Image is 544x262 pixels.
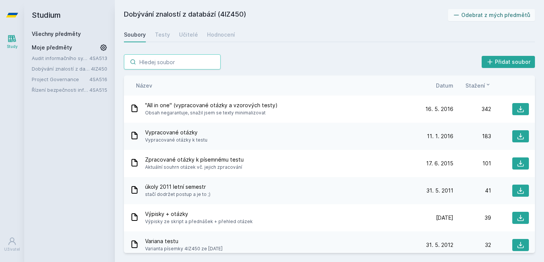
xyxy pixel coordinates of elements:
[425,105,453,113] span: 16. 5. 2016
[465,82,485,89] span: Stažení
[145,191,210,198] span: stačí dodržet postup a je to ;)
[465,82,491,89] button: Stažení
[145,183,210,191] span: úkoly 2011 letní semestr
[32,76,90,83] a: Project Governance
[453,241,491,249] div: 32
[32,31,81,37] a: Všechny předměty
[32,44,72,51] span: Moje předměty
[155,27,170,42] a: Testy
[4,247,20,252] div: Uživatel
[436,214,453,222] span: [DATE]
[426,160,453,167] span: 17. 6. 2015
[136,82,152,89] button: Název
[426,241,453,249] span: 31. 5. 2012
[207,27,235,42] a: Hodnocení
[124,54,221,69] input: Hledej soubor
[436,82,453,89] button: Datum
[32,54,90,62] a: Audit informačního systému
[90,55,107,61] a: 4SA513
[453,105,491,113] div: 342
[145,218,253,225] span: Výpisky ze skript a přednášek + přehled otázek
[448,9,535,21] button: Odebrat z mých předmětů
[124,27,146,42] a: Soubory
[32,65,91,72] a: Dobývání znalostí z databází
[91,66,107,72] a: 4IZ450
[124,9,448,21] h2: Dobývání znalostí z databází (4IZ450)
[124,31,146,39] div: Soubory
[179,31,198,39] div: Učitelé
[90,76,107,82] a: 4SA516
[145,102,278,109] span: "All in one" (vypracované otázky a vzorových testy)
[427,133,453,140] span: 11. 1. 2016
[145,129,207,136] span: Vypracované otázky
[179,27,198,42] a: Učitelé
[145,136,207,144] span: Vypracované otázky k testu
[453,160,491,167] div: 101
[7,44,18,49] div: Study
[145,156,244,163] span: Zpracované otázky k písemnému testu
[2,30,23,53] a: Study
[482,56,535,68] button: Přidat soubor
[453,214,491,222] div: 39
[32,86,90,94] a: Řízení bezpečnosti informačních systémů
[453,187,491,194] div: 41
[145,109,278,117] span: Obsah negarantuje, snažil jsem se texty minimalizovat
[145,210,253,218] span: Výpisky + otázky
[145,237,223,245] span: Variana testu
[90,87,107,93] a: 4SA515
[453,133,491,140] div: 183
[427,187,453,194] span: 31. 5. 2011
[145,245,223,253] span: Varianta písemky 4IZ450 ze [DATE]
[155,31,170,39] div: Testy
[207,31,235,39] div: Hodnocení
[2,233,23,256] a: Uživatel
[145,163,244,171] span: Aktuální souhrn otázek vč. jejich zpracování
